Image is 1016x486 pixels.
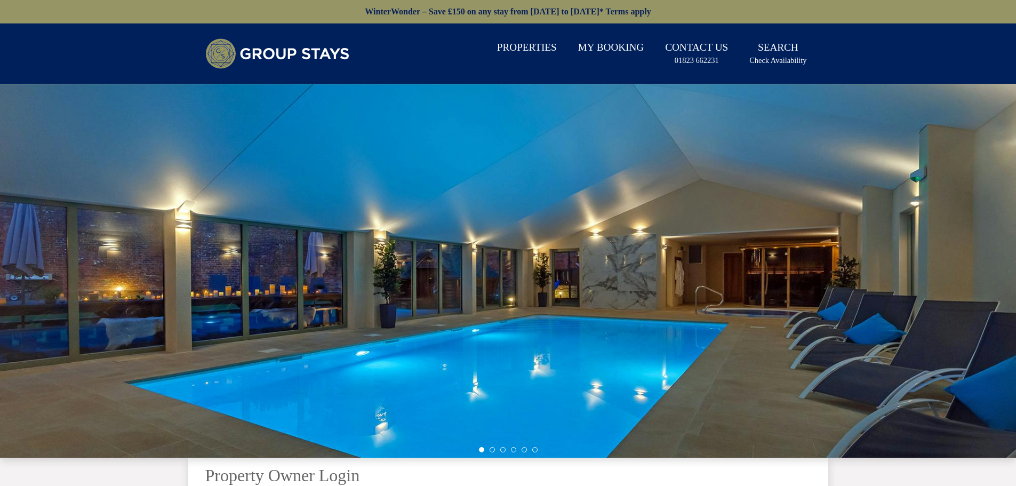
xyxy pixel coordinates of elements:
h1: Property Owner Login [205,466,500,485]
small: 01823 662231 [675,55,719,66]
a: Properties [493,36,561,60]
a: My Booking [574,36,648,60]
a: Contact Us01823 662231 [661,36,732,71]
small: Check Availability [749,55,806,66]
img: Group Stays [205,38,349,69]
a: SearchCheck Availability [745,36,811,71]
